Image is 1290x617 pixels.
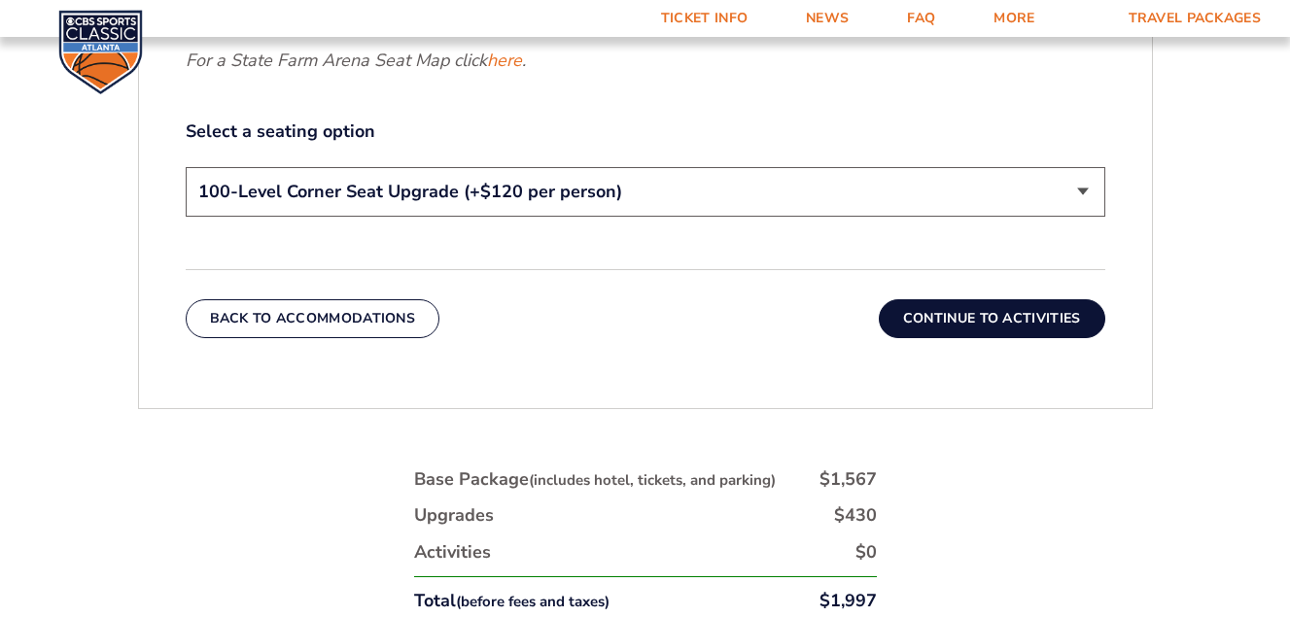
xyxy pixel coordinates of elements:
div: Total [414,589,610,613]
a: here [487,49,522,73]
button: Back To Accommodations [186,299,440,338]
label: Select a seating option [186,120,1105,144]
small: (includes hotel, tickets, and parking) [529,470,776,490]
div: $430 [834,503,877,528]
div: Upgrades [414,503,494,528]
div: $1,567 [819,467,877,492]
img: CBS Sports Classic [58,10,143,94]
button: Continue To Activities [879,299,1105,338]
em: For a State Farm Arena Seat Map click . [186,49,526,72]
div: $1,997 [819,589,877,613]
div: Base Package [414,467,776,492]
div: Activities [414,540,491,565]
div: $0 [855,540,877,565]
small: (before fees and taxes) [456,592,610,611]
